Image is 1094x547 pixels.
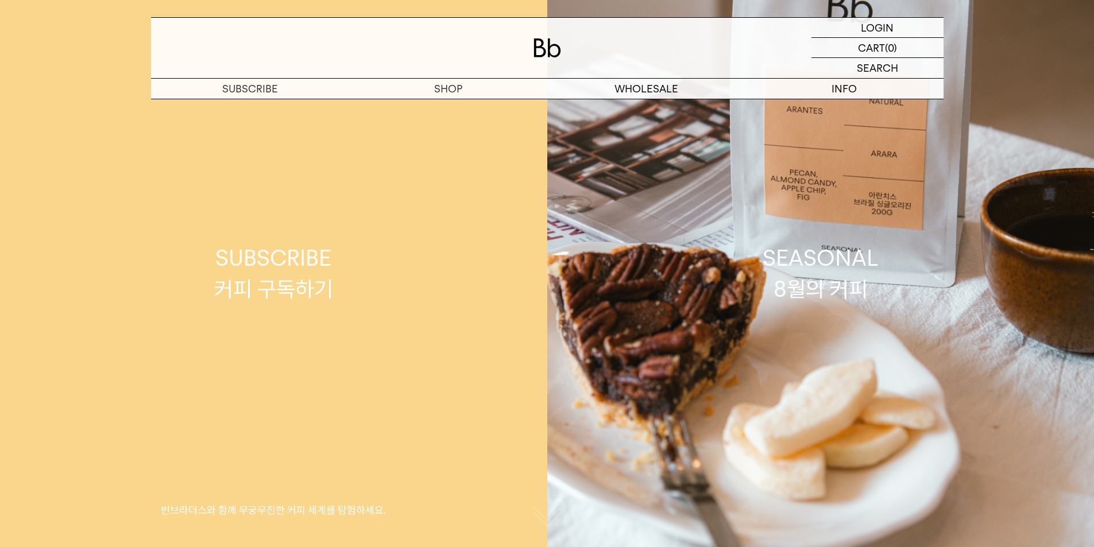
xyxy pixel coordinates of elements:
p: (0) [885,38,897,57]
p: INFO [745,79,944,99]
p: LOGIN [861,18,894,37]
a: SUBSCRIBE [151,79,349,99]
div: SEASONAL 8월의 커피 [763,243,879,304]
a: LOGIN [811,18,944,38]
p: SEARCH [857,58,898,78]
a: SHOP [349,79,547,99]
p: CART [858,38,885,57]
p: WHOLESALE [547,79,745,99]
img: 로고 [534,38,561,57]
a: CART (0) [811,38,944,58]
div: SUBSCRIBE 커피 구독하기 [214,243,333,304]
